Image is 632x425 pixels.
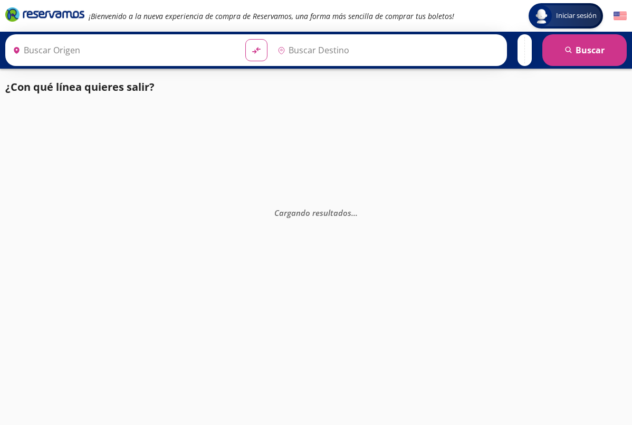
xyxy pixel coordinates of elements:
[542,34,627,66] button: Buscar
[274,207,358,218] em: Cargando resultados
[5,6,84,22] i: Brand Logo
[5,6,84,25] a: Brand Logo
[5,79,155,95] p: ¿Con qué línea quieres salir?
[356,207,358,218] span: .
[353,207,356,218] span: .
[552,11,601,21] span: Iniciar sesión
[89,11,454,21] em: ¡Bienvenido a la nueva experiencia de compra de Reservamos, una forma más sencilla de comprar tus...
[8,37,237,63] input: Buscar Origen
[614,10,627,23] button: English
[351,207,353,218] span: .
[273,37,502,63] input: Buscar Destino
